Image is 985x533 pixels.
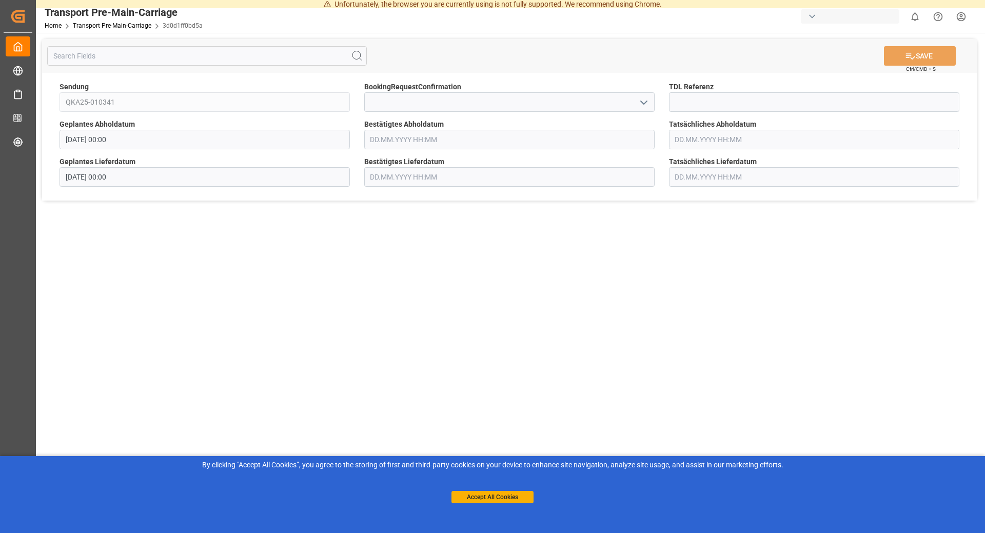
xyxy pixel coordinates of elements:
input: Search Fields [47,46,367,66]
input: DD.MM.YYYY HH:MM [60,130,350,149]
button: SAVE [884,46,956,66]
span: Geplantes Abholdatum [60,119,135,130]
button: open menu [635,94,651,110]
span: Tatsächliches Lieferdatum [669,156,757,167]
input: DD.MM.YYYY HH:MM [669,167,959,187]
span: Geplantes Lieferdatum [60,156,135,167]
a: Home [45,22,62,29]
span: Tatsächliches Abholdatum [669,119,756,130]
a: Transport Pre-Main-Carriage [73,22,151,29]
span: Bestätigtes Abholdatum [364,119,444,130]
div: Transport Pre-Main-Carriage [45,5,203,20]
input: DD.MM.YYYY HH:MM [364,167,655,187]
span: Ctrl/CMD + S [906,65,936,73]
input: DD.MM.YYYY HH:MM [669,130,959,149]
input: DD.MM.YYYY HH:MM [60,167,350,187]
span: TDL Referenz [669,82,714,92]
span: BookingRequestConfirmation [364,82,461,92]
button: show 0 new notifications [903,5,927,28]
button: Accept All Cookies [451,491,534,503]
span: Bestätigtes Lieferdatum [364,156,444,167]
div: By clicking "Accept All Cookies”, you agree to the storing of first and third-party cookies on yo... [7,460,978,470]
input: DD.MM.YYYY HH:MM [364,130,655,149]
span: Sendung [60,82,89,92]
button: Help Center [927,5,950,28]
